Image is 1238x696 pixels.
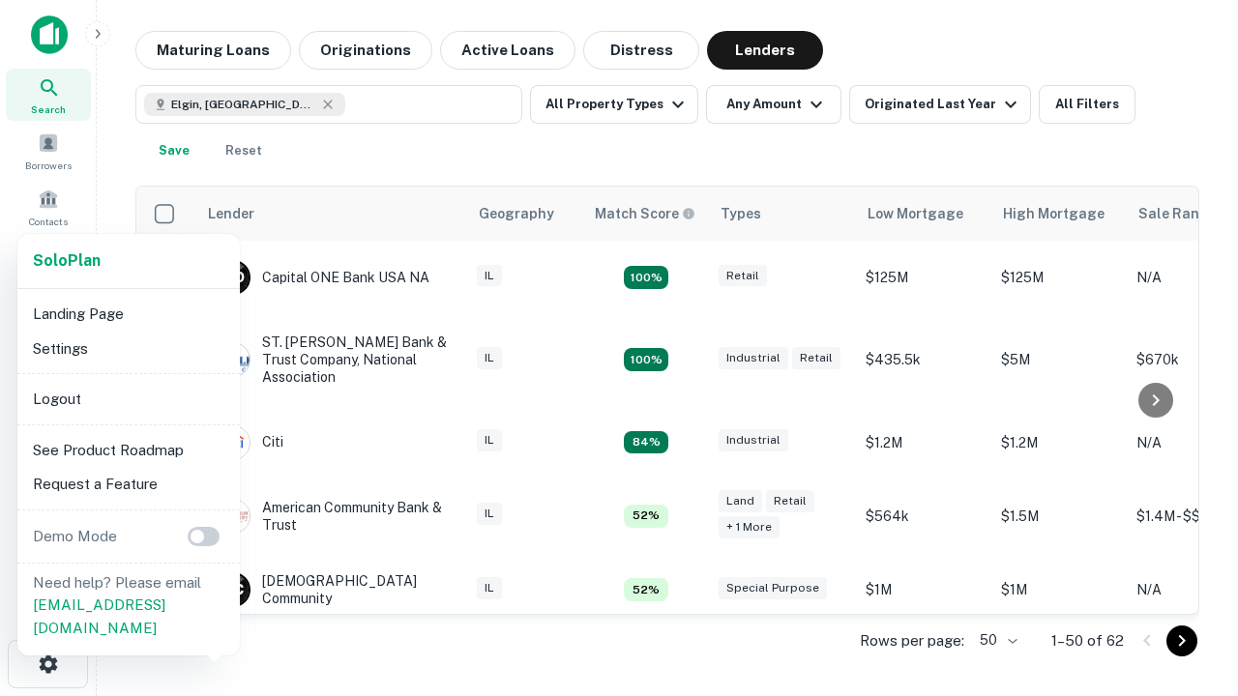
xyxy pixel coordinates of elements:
[25,382,232,417] li: Logout
[33,251,101,270] strong: Solo Plan
[25,332,232,366] li: Settings
[1141,479,1238,572] iframe: Chat Widget
[33,571,224,640] p: Need help? Please email
[25,433,232,468] li: See Product Roadmap
[33,249,101,273] a: SoloPlan
[25,525,125,548] p: Demo Mode
[25,297,232,332] li: Landing Page
[33,596,165,636] a: [EMAIL_ADDRESS][DOMAIN_NAME]
[25,467,232,502] li: Request a Feature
